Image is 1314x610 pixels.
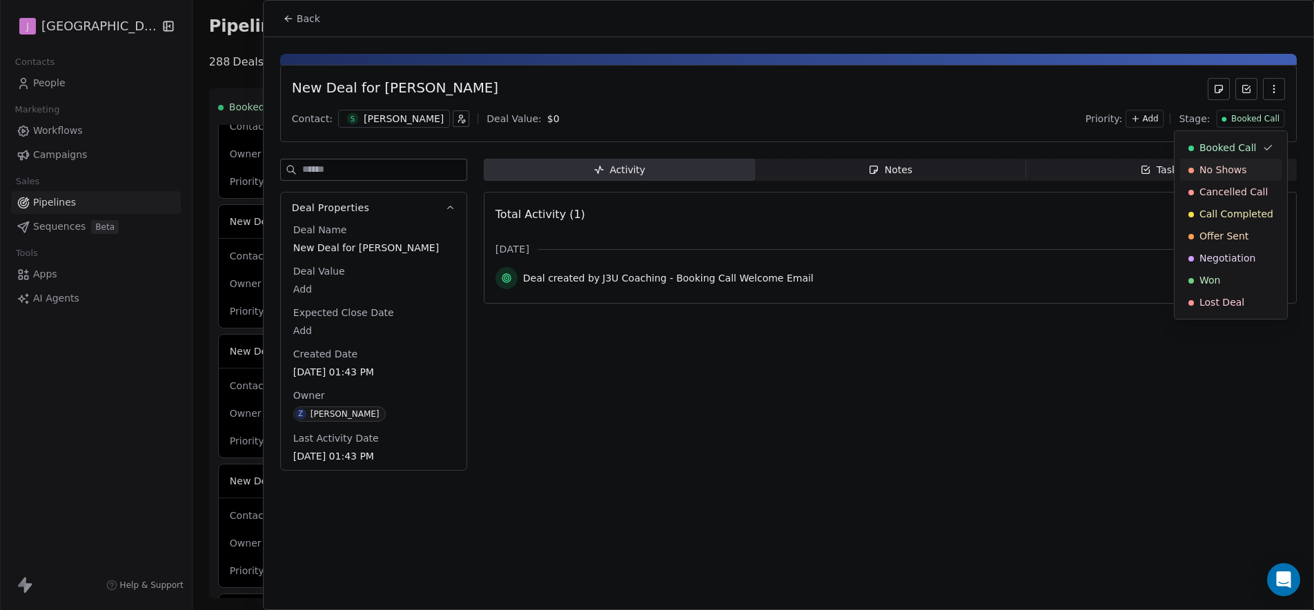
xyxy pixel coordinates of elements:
[1199,229,1248,243] span: Offer Sent
[1199,141,1256,155] span: Booked Call
[1199,251,1255,265] span: Negotiation
[1199,273,1220,287] span: Won
[1180,137,1282,313] div: Suggestions
[1199,163,1247,177] span: No Shows
[1199,185,1268,199] span: Cancelled Call
[1199,295,1244,309] span: Lost Deal
[1199,207,1273,221] span: Call Completed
